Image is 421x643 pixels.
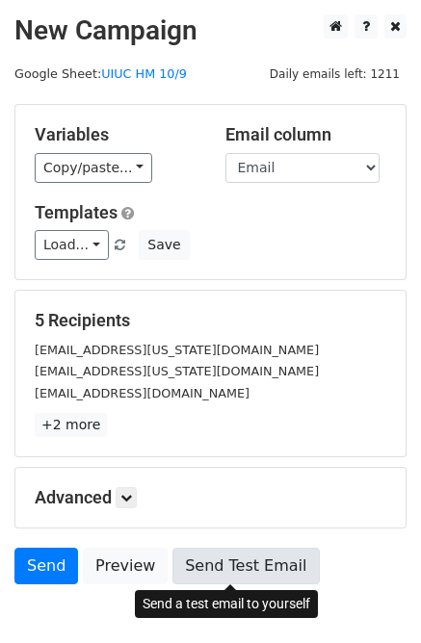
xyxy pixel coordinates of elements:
a: +2 more [35,413,107,437]
iframe: Chat Widget [325,551,421,643]
h5: Advanced [35,487,386,508]
a: Send Test Email [172,548,319,584]
h5: Variables [35,124,197,145]
a: Send [14,548,78,584]
small: [EMAIL_ADDRESS][DOMAIN_NAME] [35,386,250,400]
span: Daily emails left: 1211 [263,64,407,85]
div: Send a test email to yourself [135,590,318,618]
a: Templates [35,202,118,222]
h2: New Campaign [14,14,407,47]
h5: Email column [225,124,387,145]
a: Daily emails left: 1211 [263,66,407,81]
h5: 5 Recipients [35,310,386,331]
small: [EMAIL_ADDRESS][US_STATE][DOMAIN_NAME] [35,364,319,378]
a: Copy/paste... [35,153,152,183]
small: [EMAIL_ADDRESS][US_STATE][DOMAIN_NAME] [35,343,319,357]
small: Google Sheet: [14,66,187,81]
a: Load... [35,230,109,260]
button: Save [139,230,189,260]
a: Preview [83,548,168,584]
a: UIUC HM 10/9 [101,66,187,81]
